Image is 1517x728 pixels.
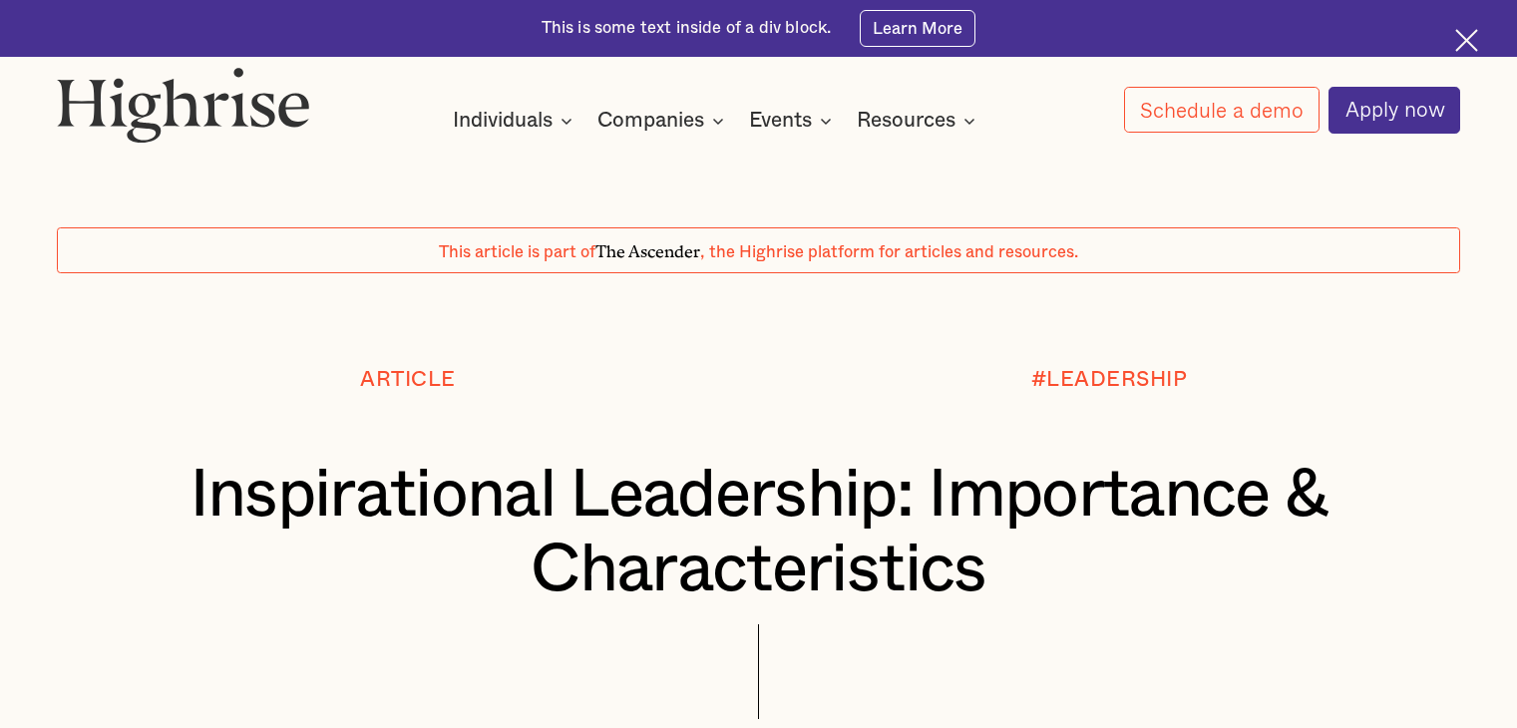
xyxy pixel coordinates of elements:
[597,109,730,133] div: Companies
[860,10,976,46] a: Learn More
[57,67,310,144] img: Highrise logo
[1328,87,1460,134] a: Apply now
[453,109,553,133] div: Individuals
[1031,368,1188,392] div: #LEADERSHIP
[1124,87,1320,133] a: Schedule a demo
[857,109,981,133] div: Resources
[542,17,832,40] div: This is some text inside of a div block.
[700,244,1078,260] span: , the Highrise platform for articles and resources.
[439,244,595,260] span: This article is part of
[595,238,700,258] span: The Ascender
[857,109,955,133] div: Resources
[453,109,578,133] div: Individuals
[1455,29,1478,52] img: Cross icon
[749,109,838,133] div: Events
[360,368,456,392] div: Article
[749,109,812,133] div: Events
[597,109,704,133] div: Companies
[116,458,1402,606] h1: Inspirational Leadership: Importance & Characteristics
